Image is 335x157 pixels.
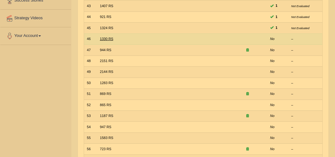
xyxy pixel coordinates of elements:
[100,37,113,41] a: 1330 RS
[100,81,113,85] a: 1283 RS
[100,70,113,74] a: 2144 RS
[100,147,111,151] a: 723 RS
[100,136,113,140] a: 1583 RS
[274,25,279,31] span: You can still take this question
[100,103,111,107] a: 865 RS
[291,136,319,141] div: –
[291,125,319,130] div: –
[291,48,319,53] div: –
[84,56,97,66] td: 48
[100,4,113,8] a: 1407 RS
[230,114,264,119] div: Exam occurring question
[270,125,275,129] em: No
[100,59,113,63] a: 2151 RS
[270,136,275,140] em: No
[274,14,279,20] span: You can still take this question
[84,11,97,22] td: 44
[270,103,275,107] em: No
[291,15,310,19] small: Not Evaluated
[100,92,111,96] a: 869 RS
[274,3,279,9] span: You can still take this question
[291,26,310,30] small: Not Evaluated
[291,103,319,108] div: –
[84,132,97,143] td: 55
[270,81,275,85] em: No
[100,125,111,129] a: 947 RS
[84,122,97,132] td: 54
[100,15,111,19] a: 921 RS
[84,144,97,155] td: 56
[84,111,97,122] td: 53
[84,1,97,11] td: 43
[100,48,111,52] a: 944 RS
[230,92,264,96] div: Exam occurring question
[84,34,97,44] td: 46
[100,26,113,30] a: 1324 RS
[84,89,97,100] td: 51
[84,100,97,110] td: 52
[270,59,275,63] em: No
[291,37,319,42] div: –
[230,48,264,53] div: Exam occurring question
[84,78,97,88] td: 50
[0,10,71,25] a: Strategy Videos
[291,59,319,64] div: –
[291,81,319,86] div: –
[230,147,264,152] div: Exam occurring question
[84,45,97,56] td: 47
[291,70,319,74] div: –
[270,92,275,96] em: No
[270,114,275,118] em: No
[270,48,275,52] em: No
[291,147,319,152] div: –
[291,114,319,119] div: –
[270,70,275,74] em: No
[270,37,275,41] em: No
[0,27,71,43] a: Your Account
[84,23,97,34] td: 45
[100,114,113,118] a: 1187 RS
[291,4,310,8] small: Not Evaluated
[291,92,319,96] div: –
[84,67,97,78] td: 49
[270,147,275,151] em: No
